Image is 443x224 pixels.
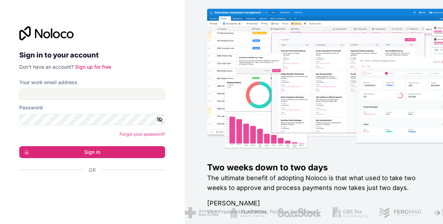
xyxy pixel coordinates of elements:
[207,208,421,215] h1: Vice President Operations , Fergmar Enterprises
[75,64,111,70] a: Sign up for free
[89,167,96,174] span: Or
[207,198,421,208] h1: [PERSON_NAME]
[19,64,74,70] span: Don't have an account?
[185,207,219,218] img: /assets/american-red-cross-BAupjrZR.png
[19,146,165,158] button: Sign in
[19,114,165,125] input: Password
[120,131,165,137] a: Forgot your password?
[207,162,421,173] h1: Two weeks down to two days
[19,79,77,86] label: Your work email address
[207,173,421,193] h2: The ultimate benefit of adopting Noloco is that what used to take two weeks to approve and proces...
[19,89,165,100] input: Email address
[19,49,165,61] h2: Sign in to your account
[19,104,43,111] label: Password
